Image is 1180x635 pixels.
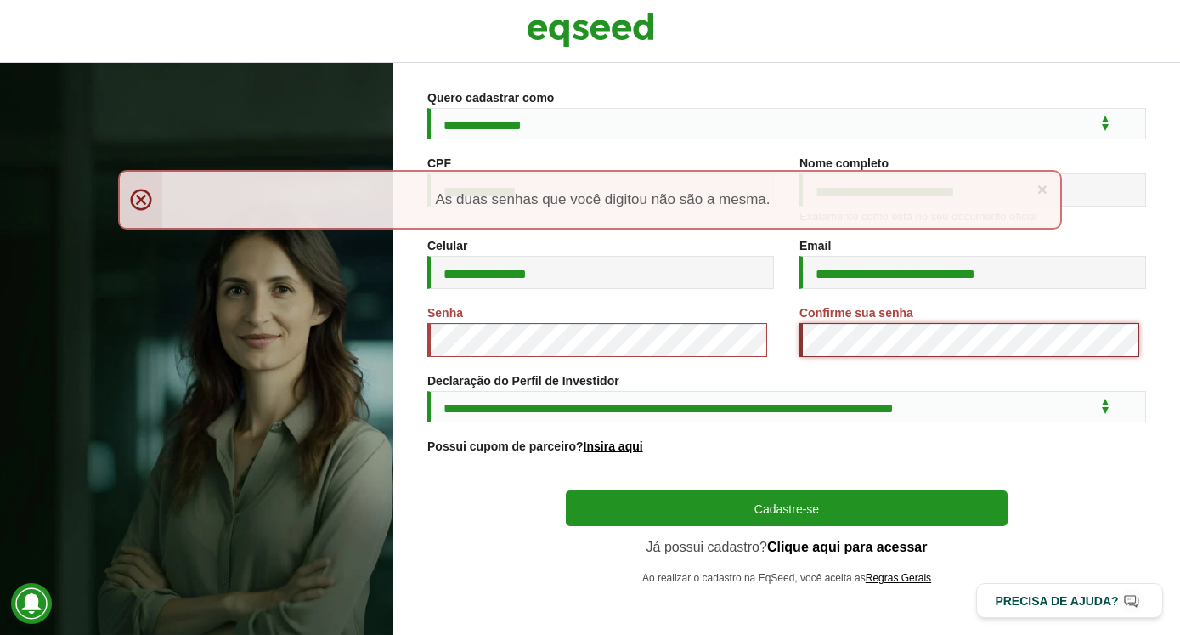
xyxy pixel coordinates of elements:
label: Nome completo [799,157,889,169]
a: Clique aqui para acessar [767,541,928,554]
button: Cadastre-se [566,490,1008,526]
a: × [1037,180,1047,198]
label: Senha [427,307,463,319]
label: Declaração do Perfil de Investidor [427,375,619,387]
label: Celular [427,240,467,252]
div: As duas senhas que você digitou não são a mesma. [118,170,1062,230]
label: Email [799,240,831,252]
img: EqSeed Logo [527,9,654,51]
label: Possui cupom de parceiro? [427,440,643,452]
a: Regras Gerais [866,573,931,583]
label: Quero cadastrar como [427,92,554,104]
label: Confirme sua senha [799,307,913,319]
label: CPF [427,157,451,169]
a: Insira aqui [584,440,643,452]
p: Já possui cadastro? [566,539,1008,555]
p: Ao realizar o cadastro na EqSeed, você aceita as [566,572,1008,584]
